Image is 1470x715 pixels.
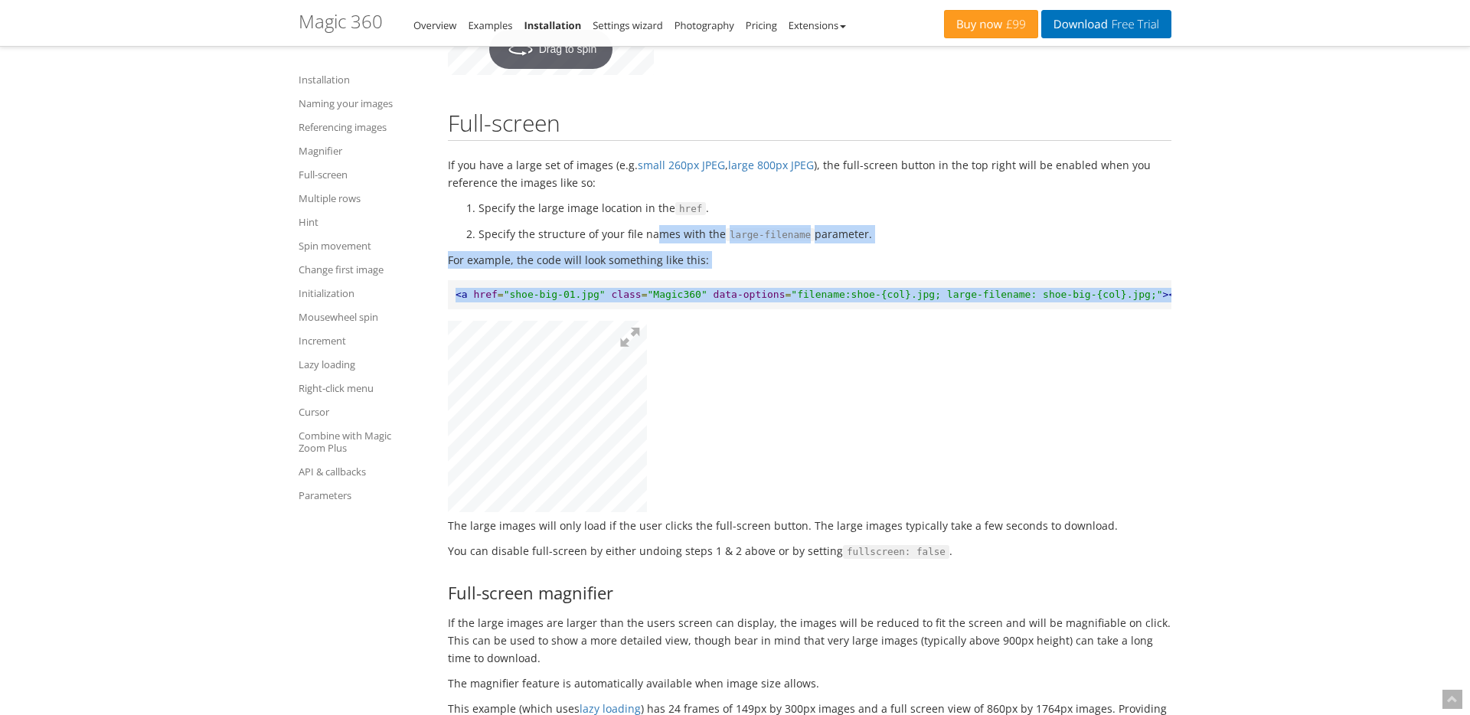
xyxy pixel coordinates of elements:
span: "Magic360" [647,289,707,300]
span: £99 [1002,18,1026,31]
a: Cursor [299,403,429,421]
p: You can disable full-screen by either undoing steps 1 & 2 above or by setting . [448,542,1171,560]
a: Hint [299,213,429,231]
span: = [786,289,792,300]
a: Multiple rows [299,189,429,207]
span: "shoe-big-01.jpg" [504,289,606,300]
span: data-options [714,289,786,300]
li: Specify the large image location in the . [479,199,1171,217]
span: href [675,202,706,216]
p: The magnifier feature is automatically available when image size allows. [448,674,1171,692]
a: Spin movement [299,237,429,255]
a: large 800px JPEG [728,158,814,172]
a: Lazy loading [299,355,429,374]
a: Installation [299,70,429,89]
a: Photography [675,18,734,32]
a: DownloadFree Trial [1041,10,1171,38]
a: Parameters [299,486,429,504]
span: ><img [1163,289,1193,300]
a: Examples [468,18,512,32]
p: If you have a large set of images (e.g. , ), the full-screen button in the top right will be enab... [448,156,1171,191]
a: Referencing images [299,118,429,136]
p: If the large images are larger than the users screen can display, the images will be reduced to f... [448,614,1171,667]
span: large-filename [726,228,815,242]
span: "filename:shoe-{col}.jpg; large-filename: shoe-big-{col}.jpg;" [791,289,1162,300]
a: small 260px JPEG [638,158,725,172]
span: <a [456,289,468,300]
h1: Magic 360 [299,11,383,31]
a: Combine with Magic Zoom Plus [299,426,429,457]
span: = [642,289,648,300]
span: fullscreen: false [843,545,949,559]
a: Magnifier [299,142,429,160]
a: Extensions [789,18,846,32]
a: Naming your images [299,94,429,113]
h3: Full-screen magnifier [448,583,1171,602]
li: Specify the structure of your file names with the parameter. [479,225,1171,243]
a: Settings wizard [593,18,663,32]
a: Increment [299,331,429,350]
a: Right-click menu [299,379,429,397]
a: Change first image [299,260,429,279]
a: Pricing [746,18,777,32]
a: Installation [524,18,581,32]
h2: Full-screen [448,110,1171,141]
a: Initialization [299,284,429,302]
span: = [498,289,504,300]
p: The large images will only load if the user clicks the full-screen button. The large images typic... [448,517,1171,534]
a: API & callbacks [299,462,429,481]
a: Mousewheel spin [299,308,429,326]
span: class [612,289,642,300]
a: Buy now£99 [944,10,1038,38]
span: href [473,289,497,300]
a: Full-screen [299,165,429,184]
p: For example, the code will look something like this: [448,251,1171,269]
span: Free Trial [1108,18,1159,31]
a: Overview [413,18,456,32]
